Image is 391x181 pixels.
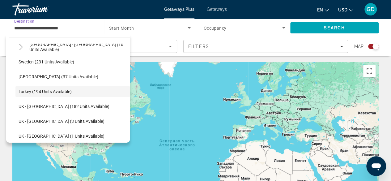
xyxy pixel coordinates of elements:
button: Filters [183,40,348,53]
span: Turkey (194 units available) [19,89,72,94]
a: Getaways [207,7,227,12]
button: Select destination: Sweden (231 units available) [15,56,130,67]
span: Destination [14,19,34,23]
span: UK - [GEOGRAPHIC_DATA] (3 units available) [19,119,104,124]
a: Travorium [12,1,74,17]
button: Toggle Spain - Canary Islands (10 units available) submenu [15,42,26,53]
span: GD [367,6,375,12]
div: Destination options [6,34,130,143]
button: Change language [317,5,329,14]
button: Select destination: Spain - Canary Islands (10 units available) [26,41,130,53]
button: Включить полноэкранный режим [363,65,376,77]
button: Select destination: Turkey (194 units available) [15,86,130,97]
input: Select destination [14,24,96,32]
iframe: Кнопка запуска окна обмена сообщениями [366,156,386,176]
button: Search [290,22,379,33]
span: UK - [GEOGRAPHIC_DATA] (1 units available) [19,134,104,139]
mat-select: Sort by [18,43,172,50]
button: Change currency [338,5,353,14]
span: Filters [188,44,209,49]
span: Start Month [109,26,134,31]
span: en [317,7,323,12]
a: Getaways Plus [164,7,194,12]
span: Map [354,42,363,51]
span: USD [338,7,347,12]
span: [GEOGRAPHIC_DATA] - [GEOGRAPHIC_DATA] (10 units available) [29,42,127,52]
button: Select destination: UK - Wales (1 units available) [15,131,130,142]
button: Select destination: UK - Scotland (3 units available) [15,116,130,127]
span: [GEOGRAPHIC_DATA] (37 units available) [19,74,98,79]
span: UK - [GEOGRAPHIC_DATA] (182 units available) [19,104,109,109]
button: User Menu [363,3,379,16]
span: Search [324,25,345,30]
button: Select destination: UK - England (182 units available) [15,101,130,112]
button: Select destination: Switzerland (37 units available) [15,71,130,82]
span: Sweden (231 units available) [19,59,74,64]
span: Occupancy [204,26,227,31]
